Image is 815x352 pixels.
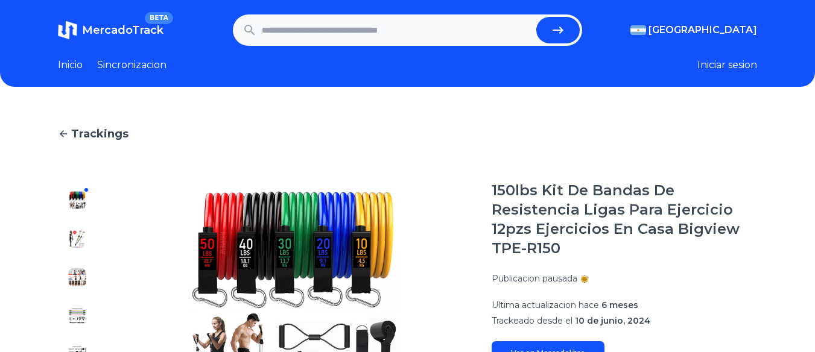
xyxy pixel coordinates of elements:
[58,20,163,40] a: MercadoTrackBETA
[68,190,87,210] img: 150lbs Kit De Bandas De Resistencia Ligas Para Ejercicio 12pzs Ejercicios En Casa Bigview TPE-R150
[58,20,77,40] img: MercadoTrack
[71,125,128,142] span: Trackings
[630,23,757,37] button: [GEOGRAPHIC_DATA]
[649,23,757,37] span: [GEOGRAPHIC_DATA]
[492,272,577,284] p: Publicacion pausada
[492,181,757,258] h1: 150lbs Kit De Bandas De Resistencia Ligas Para Ejercicio 12pzs Ejercicios En Casa Bigview TPE-R150
[697,58,757,72] button: Iniciar sesion
[68,306,87,325] img: 150lbs Kit De Bandas De Resistencia Ligas Para Ejercicio 12pzs Ejercicios En Casa Bigview TPE-R150
[97,58,166,72] a: Sincronizacion
[58,125,757,142] a: Trackings
[145,12,173,24] span: BETA
[601,300,638,310] span: 6 meses
[58,58,83,72] a: Inicio
[492,315,572,326] span: Trackeado desde el
[630,25,646,35] img: Argentina
[492,300,599,310] span: Ultima actualizacion hace
[82,24,163,37] span: MercadoTrack
[68,229,87,248] img: 150lbs Kit De Bandas De Resistencia Ligas Para Ejercicio 12pzs Ejercicios En Casa Bigview TPE-R150
[68,268,87,287] img: 150lbs Kit De Bandas De Resistencia Ligas Para Ejercicio 12pzs Ejercicios En Casa Bigview TPE-R150
[575,315,650,326] span: 10 de junio, 2024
